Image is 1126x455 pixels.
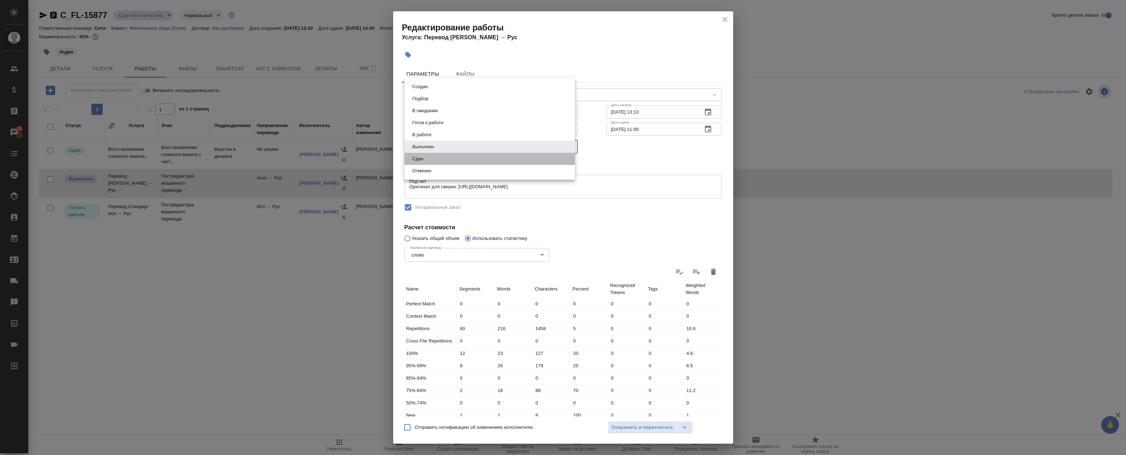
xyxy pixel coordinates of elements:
[410,107,440,115] button: В ожидании
[410,143,436,151] button: Выполнен
[410,155,425,163] button: Сдан
[410,83,430,91] button: Создан
[410,167,434,175] button: Отменен
[410,95,431,103] button: Подбор
[410,131,434,139] button: В работе
[410,119,446,127] button: Готов к работе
